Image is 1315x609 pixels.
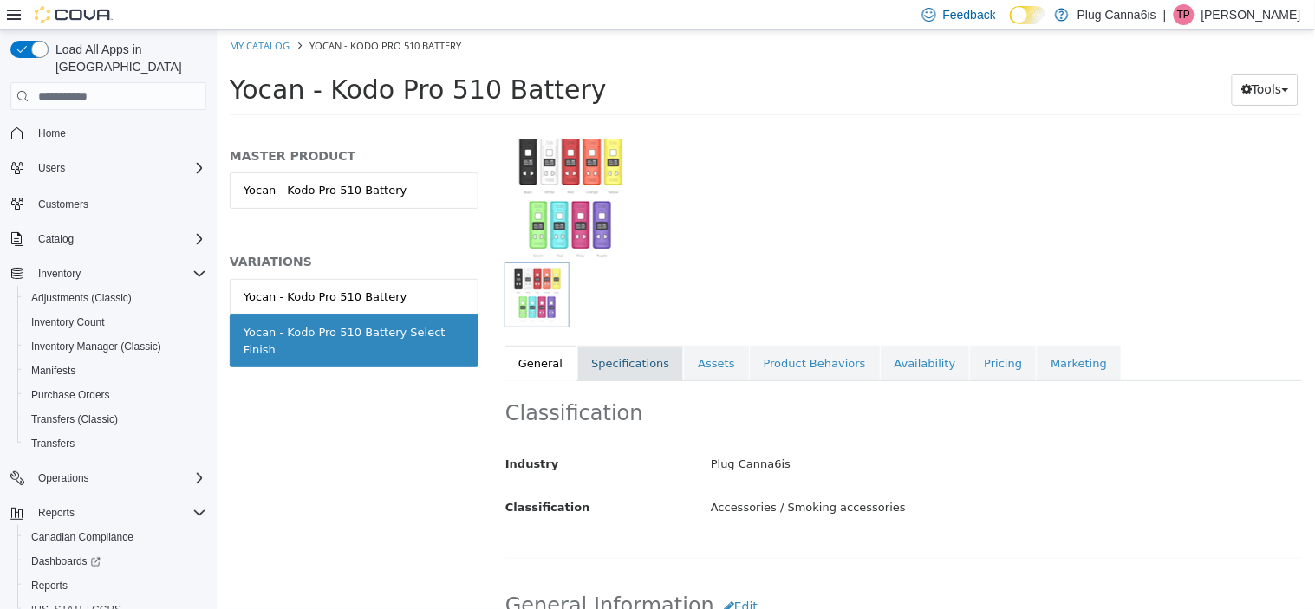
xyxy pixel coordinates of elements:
span: Purchase Orders [31,388,110,402]
span: Manifests [31,364,75,378]
a: Inventory Count [24,312,112,333]
h2: General Information [289,560,1084,593]
button: Inventory [31,263,88,284]
a: Transfers (Classic) [24,409,125,430]
span: Dashboards [31,554,101,568]
span: Adjustments (Classic) [24,288,206,308]
a: Product Behaviors [533,315,663,352]
a: Pricing [753,315,819,352]
span: Reports [24,575,206,596]
h2: Classification [289,370,1084,397]
div: Yocan - Kodo Pro 510 Battery Select Finish [27,294,248,327]
button: Tools [1015,43,1082,75]
button: Users [3,156,213,180]
span: Classification [289,470,374,483]
span: Inventory [38,267,81,281]
span: Dark Mode [1010,24,1011,25]
button: Home [3,120,213,146]
button: Manifests [17,359,213,383]
span: Operations [38,471,89,485]
button: Canadian Compliance [17,525,213,549]
span: Operations [31,468,206,489]
a: General [288,315,360,352]
span: Load All Apps in [GEOGRAPHIC_DATA] [49,41,206,75]
span: Inventory Manager (Classic) [24,336,206,357]
span: TP [1177,4,1190,25]
span: Catalog [31,229,206,249]
a: Specifications [361,315,466,352]
span: Inventory Manager (Classic) [31,340,161,353]
a: Customers [31,194,95,215]
div: Plug Canna6is [481,419,1097,450]
button: Reports [17,573,213,598]
button: Inventory Count [17,310,213,334]
h5: VARIATIONS [13,224,262,239]
a: Marketing [820,315,904,352]
span: Adjustments (Classic) [31,291,132,305]
button: Reports [3,501,213,525]
span: Customers [38,198,88,211]
div: Accessories / Smoking accessories [481,463,1097,493]
a: Inventory Manager (Classic) [24,336,168,357]
span: Inventory [31,263,206,284]
span: Inventory Count [24,312,206,333]
button: Operations [31,468,96,489]
span: Yocan - Kodo Pro 510 Battery [13,44,390,75]
a: Reports [24,575,75,596]
span: Purchase Orders [24,385,206,405]
span: Canadian Compliance [31,530,133,544]
span: Feedback [943,6,996,23]
button: Edit [498,560,550,593]
p: [PERSON_NAME] [1201,4,1301,25]
a: Manifests [24,360,82,381]
a: Dashboards [24,551,107,572]
span: Transfers (Classic) [24,409,206,430]
a: Home [31,123,73,144]
span: Yocan - Kodo Pro 510 Battery [93,9,244,22]
button: Reports [31,502,81,523]
span: Canadian Compliance [24,527,206,547]
span: Catalog [38,232,74,246]
h5: MASTER PRODUCT [13,118,262,133]
span: Reports [38,506,75,520]
span: Transfers (Classic) [31,412,118,426]
button: Transfers [17,431,213,456]
a: Yocan - Kodo Pro 510 Battery [13,142,262,178]
button: Customers [3,191,213,216]
button: Catalog [3,227,213,251]
button: Adjustments (Classic) [17,286,213,310]
span: Transfers [31,437,75,450]
a: My Catalog [13,9,73,22]
button: Users [31,158,72,178]
span: Transfers [24,433,206,454]
span: Reports [31,502,206,523]
button: Operations [3,466,213,490]
button: Inventory [3,262,213,286]
input: Dark Mode [1010,6,1046,24]
span: Inventory Count [31,315,105,329]
a: Dashboards [17,549,213,573]
button: Inventory Manager (Classic) [17,334,213,359]
span: Users [31,158,206,178]
a: Transfers [24,433,81,454]
span: Home [31,122,206,144]
p: Plug Canna6is [1077,4,1156,25]
p: | [1163,4,1167,25]
img: Cova [35,6,113,23]
span: Customers [31,192,206,214]
div: Tianna Parks [1174,4,1195,25]
a: Purchase Orders [24,385,117,405]
div: Yocan - Kodo Pro 510 Battery [27,258,190,275]
a: Canadian Compliance [24,527,140,547]
span: Industry [289,427,342,440]
span: Dashboards [24,551,206,572]
span: Manifests [24,360,206,381]
button: Transfers (Classic) [17,407,213,431]
img: 150 [288,102,418,232]
span: Home [38,126,66,140]
span: Reports [31,579,68,593]
span: Users [38,161,65,175]
button: Purchase Orders [17,383,213,407]
a: Adjustments (Classic) [24,288,139,308]
a: Availability [664,315,753,352]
